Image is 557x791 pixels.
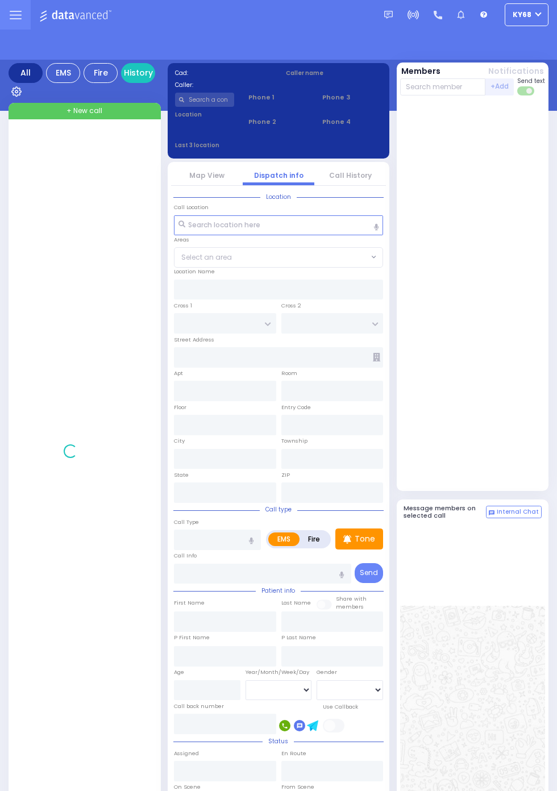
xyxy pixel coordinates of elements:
[174,236,189,244] label: Areas
[400,78,486,95] input: Search member
[384,11,393,19] img: message.svg
[488,65,544,77] button: Notifications
[175,69,272,77] label: Cad:
[174,336,214,344] label: Street Address
[281,783,314,791] label: From Scene
[174,268,215,276] label: Location Name
[174,437,185,445] label: City
[263,737,294,746] span: Status
[489,510,494,516] img: comment-alt.png
[322,93,382,102] span: Phone 3
[281,634,316,642] label: P Last Name
[281,369,297,377] label: Room
[174,783,201,791] label: On Scene
[322,117,382,127] span: Phone 4
[286,69,383,77] label: Caller name
[317,668,337,676] label: Gender
[355,563,383,583] button: Send
[355,533,375,545] p: Tone
[513,10,531,20] span: ky68
[174,203,209,211] label: Call Location
[260,193,297,201] span: Location
[336,595,367,602] small: Share with
[486,506,542,518] button: Internal Chat
[175,93,235,107] input: Search a contact
[254,170,304,180] a: Dispatch info
[281,471,290,479] label: ZIP
[260,505,297,514] span: Call type
[174,369,183,377] label: Apt
[174,215,383,236] input: Search location here
[373,353,380,361] span: Other building occupants
[281,750,306,757] label: En Route
[175,81,272,89] label: Caller:
[281,403,311,411] label: Entry Code
[404,505,487,519] h5: Message members on selected call
[299,532,329,546] label: Fire
[181,252,232,263] span: Select an area
[323,703,358,711] label: Use Callback
[248,93,308,102] span: Phone 1
[248,117,308,127] span: Phone 2
[517,85,535,97] label: Turn off text
[189,170,225,180] a: Map View
[46,63,80,83] div: EMS
[281,599,311,607] label: Last Name
[336,603,364,610] span: members
[174,634,210,642] label: P First Name
[497,508,539,516] span: Internal Chat
[39,8,115,22] img: Logo
[66,106,102,116] span: + New call
[174,471,189,479] label: State
[246,668,312,676] div: Year/Month/Week/Day
[174,302,192,310] label: Cross 1
[9,63,43,83] div: All
[175,110,235,119] label: Location
[174,702,224,710] label: Call back number
[121,63,155,83] a: History
[256,586,301,595] span: Patient info
[329,170,372,180] a: Call History
[174,518,199,526] label: Call Type
[281,437,307,445] label: Township
[174,750,199,757] label: Assigned
[401,65,440,77] button: Members
[174,599,205,607] label: First Name
[174,552,197,560] label: Call Info
[84,63,118,83] div: Fire
[175,141,279,149] label: Last 3 location
[174,668,184,676] label: Age
[517,77,545,85] span: Send text
[281,302,301,310] label: Cross 2
[268,532,300,546] label: EMS
[174,403,186,411] label: Floor
[505,3,548,26] button: ky68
